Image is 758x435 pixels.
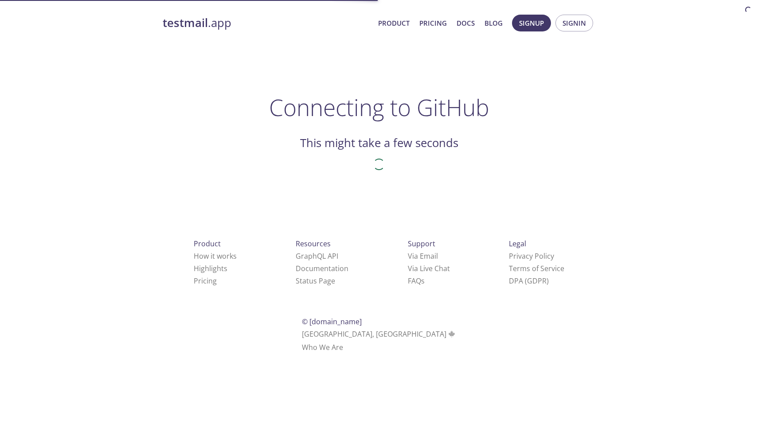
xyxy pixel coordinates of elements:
span: Signup [519,17,544,29]
a: FAQ [408,276,425,286]
h1: Connecting to GitHub [269,94,489,120]
span: [GEOGRAPHIC_DATA], [GEOGRAPHIC_DATA] [302,329,457,339]
span: Signin [563,17,586,29]
a: Product [378,17,410,29]
a: Pricing [194,276,217,286]
a: Via Email [408,251,438,261]
span: Support [408,239,435,249]
button: Signin [555,15,593,31]
a: GraphQL API [296,251,338,261]
a: Privacy Policy [509,251,554,261]
a: Docs [457,17,475,29]
button: Signup [512,15,551,31]
a: Status Page [296,276,335,286]
span: Product [194,239,221,249]
a: Who We Are [302,342,343,352]
a: Blog [484,17,503,29]
a: testmail.app [163,16,371,31]
h2: This might take a few seconds [300,136,458,151]
strong: testmail [163,15,208,31]
a: DPA (GDPR) [509,276,549,286]
a: Terms of Service [509,264,564,273]
a: Highlights [194,264,227,273]
a: How it works [194,251,237,261]
span: s [421,276,425,286]
a: Via Live Chat [408,264,450,273]
span: Resources [296,239,331,249]
a: Documentation [296,264,348,273]
span: Legal [509,239,526,249]
a: Pricing [419,17,447,29]
span: © [DOMAIN_NAME] [302,317,362,326]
